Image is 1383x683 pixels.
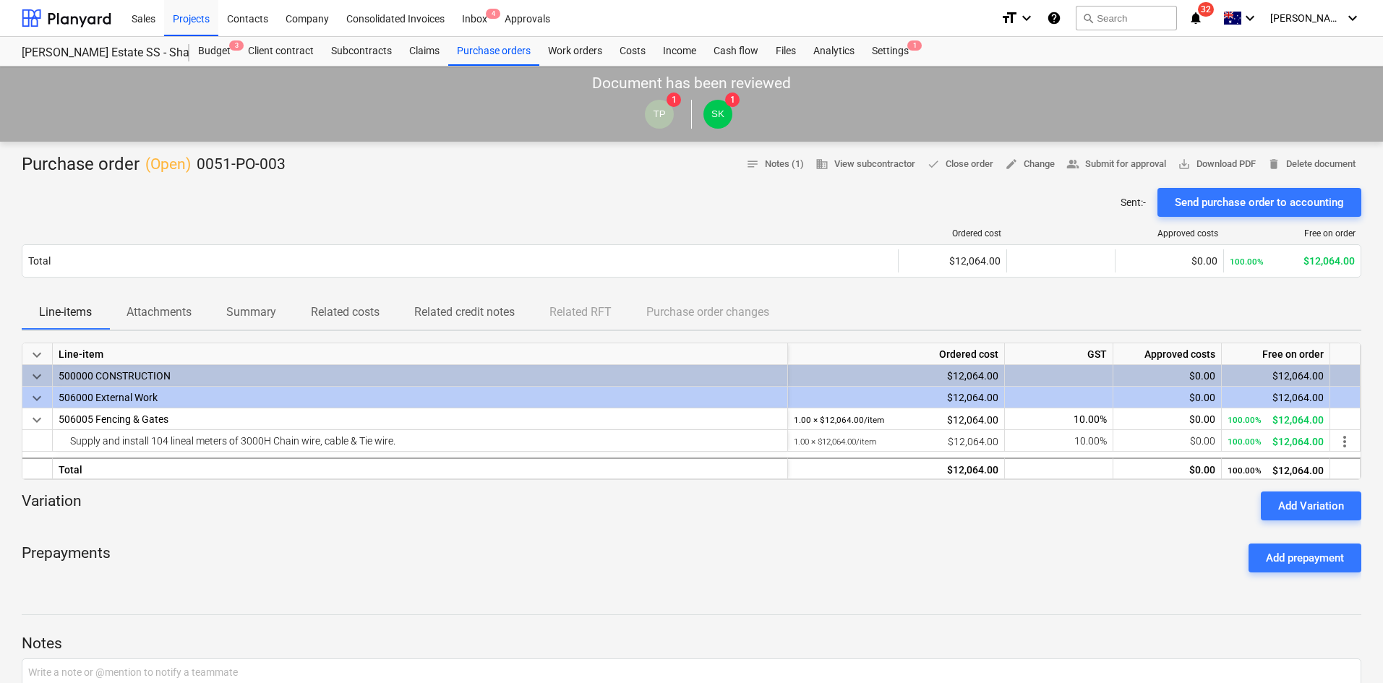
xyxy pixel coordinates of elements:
[1344,9,1361,27] i: keyboard_arrow_down
[311,304,380,321] p: Related costs
[239,37,322,66] a: Client contract
[740,153,810,176] button: Notes (1)
[1005,408,1113,430] div: 10.00%
[767,37,805,66] a: Files
[1121,228,1218,239] div: Approved costs
[725,93,740,107] span: 1
[229,40,244,51] span: 3
[746,158,759,171] span: notes
[22,153,286,176] div: Purchase order
[1119,459,1215,481] div: $0.00
[1178,156,1256,173] span: Download PDF
[1266,549,1344,567] div: Add prepayment
[794,459,998,481] div: $12,064.00
[59,387,782,408] div: 506000 External Work
[1228,365,1324,387] div: $12,064.00
[401,37,448,66] a: Claims
[22,634,1361,654] p: Notes
[1228,387,1324,408] div: $12,064.00
[197,155,286,175] p: 0051-PO-003
[653,108,665,119] span: TP
[39,304,92,321] p: Line-items
[22,46,172,61] div: [PERSON_NAME] Estate SS - Shade Structure
[1228,459,1324,481] div: $12,064.00
[1189,9,1203,27] i: notifications
[1018,9,1035,27] i: keyboard_arrow_down
[794,387,998,408] div: $12,064.00
[1061,153,1172,176] button: Submit for approval
[788,343,1005,365] div: Ordered cost
[927,156,993,173] span: Close order
[1270,12,1343,24] span: [PERSON_NAME]
[1267,156,1356,173] span: Delete document
[1198,2,1214,17] span: 32
[1172,153,1262,176] button: Download PDF
[127,304,192,321] p: Attachments
[59,365,782,386] div: 500000 CONSTRUCTION
[1005,430,1113,452] div: 10.00%
[1157,188,1361,217] button: Send purchase order to accounting
[1262,153,1361,176] button: Delete document
[810,153,921,176] button: View subcontractor
[59,430,782,451] div: Supply and install 104 lineal meters of 3000H Chain wire, cable & Tie wire.
[645,100,674,129] div: Tejas Pawar
[414,304,515,321] p: Related credit notes
[28,390,46,407] span: keyboard_arrow_down
[805,37,863,66] a: Analytics
[1001,9,1018,27] i: format_size
[794,437,876,447] small: 1.00 × $12,064.00 / item
[1005,156,1055,173] span: Change
[1228,430,1324,452] div: $12,064.00
[1119,408,1215,430] div: $0.00
[654,37,705,66] a: Income
[28,346,46,364] span: keyboard_arrow_down
[904,255,1001,267] div: $12,064.00
[1119,430,1215,452] div: $0.00
[322,37,401,66] a: Subcontracts
[794,408,998,431] div: $12,064.00
[1228,415,1262,425] small: 100.00%
[1005,158,1018,171] span: edit
[1261,491,1361,520] button: Add Variation
[145,155,191,175] p: ( Open )
[794,365,998,387] div: $12,064.00
[711,108,724,119] span: SK
[53,343,788,365] div: Line-item
[1119,365,1215,387] div: $0.00
[1311,614,1383,683] iframe: Chat Widget
[1278,497,1344,515] div: Add Variation
[592,74,791,94] p: Document has been reviewed
[486,9,500,19] span: 4
[28,368,46,385] span: keyboard_arrow_down
[1336,433,1353,450] span: more_vert
[539,37,611,66] a: Work orders
[22,491,82,520] p: Variation
[1178,158,1191,171] span: save_alt
[1082,12,1094,24] span: search
[1241,9,1259,27] i: keyboard_arrow_down
[22,544,111,572] p: Prepayments
[1228,465,1262,476] small: 100.00%
[28,255,51,267] div: Total
[189,37,239,66] a: Budget3
[815,158,828,171] span: business
[28,411,46,429] span: keyboard_arrow_down
[1047,9,1061,27] i: Knowledge base
[1076,6,1177,30] button: Search
[705,37,767,66] a: Cash flow
[999,153,1061,176] button: Change
[1230,255,1355,267] div: $12,064.00
[1249,544,1361,572] button: Add prepayment
[448,37,539,66] a: Purchase orders
[1230,228,1356,239] div: Free on order
[1228,408,1324,431] div: $12,064.00
[1113,343,1222,365] div: Approved costs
